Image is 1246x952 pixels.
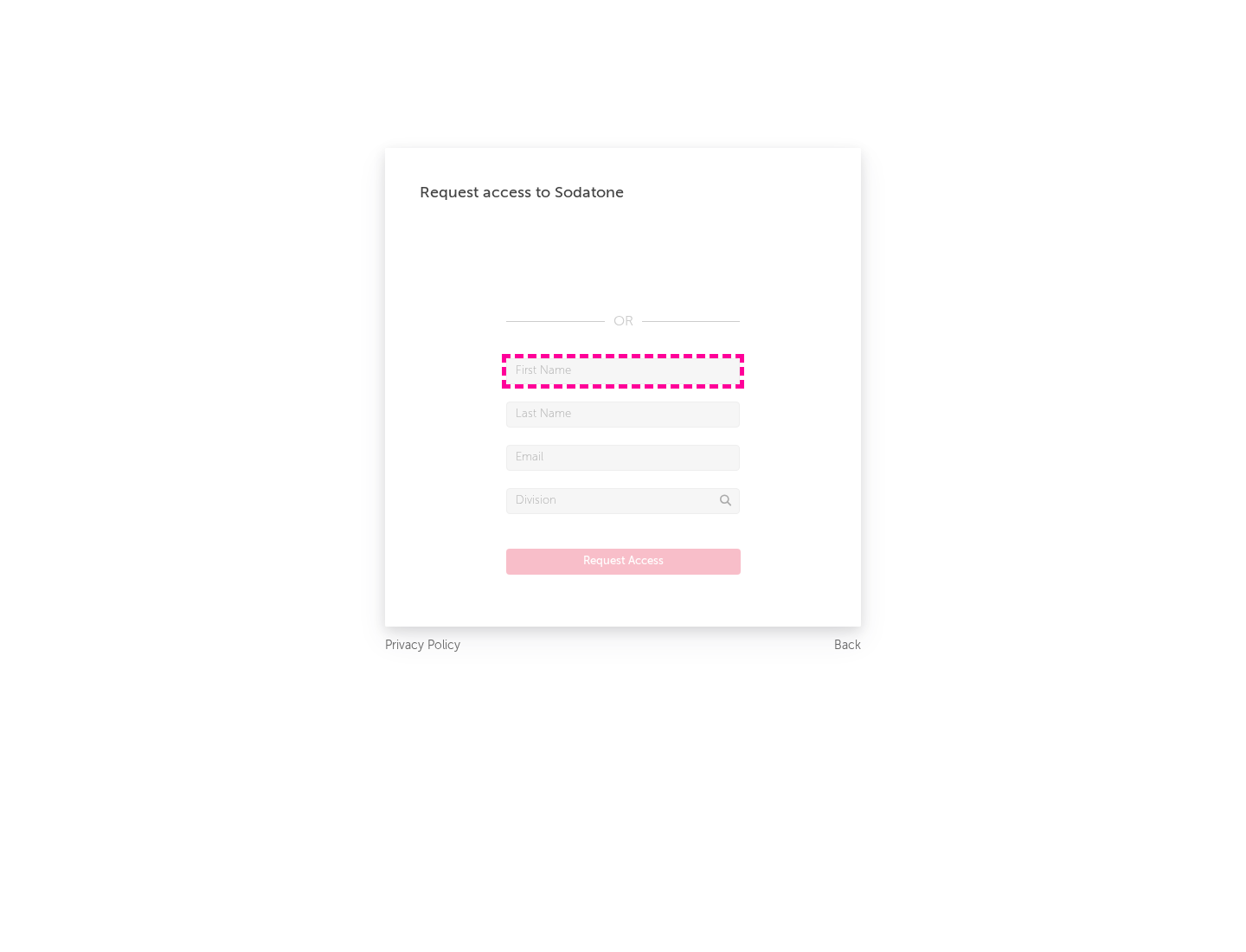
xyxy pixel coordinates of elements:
[506,549,741,575] button: Request Access
[506,488,740,514] input: Division
[420,183,826,203] div: Request access to Sodatone
[506,402,740,428] input: Last Name
[506,312,740,332] div: OR
[385,635,460,657] a: Privacy Policy
[834,635,861,657] a: Back
[506,445,740,471] input: Email
[506,358,740,384] input: First Name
